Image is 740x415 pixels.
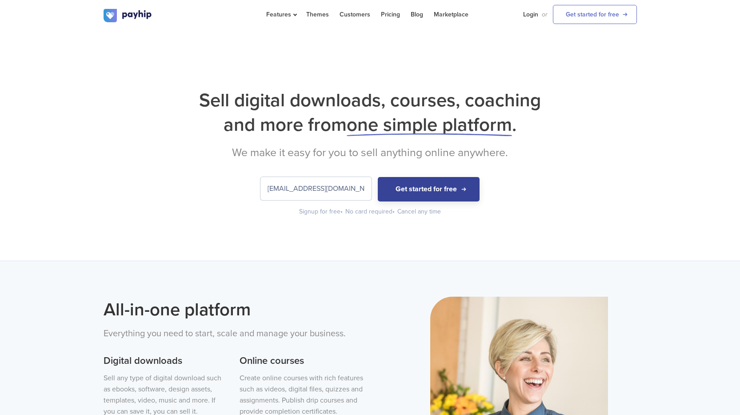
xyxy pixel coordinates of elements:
span: . [512,113,516,136]
p: Everything you need to start, scale and manage your business. [104,327,364,341]
span: • [340,208,343,215]
div: Signup for free [299,207,344,216]
h2: All-in-one platform [104,297,364,322]
div: No card required [345,207,396,216]
h3: Online courses [240,354,363,368]
h3: Digital downloads [104,354,227,368]
img: logo.svg [104,9,152,22]
div: Cancel any time [397,207,441,216]
span: Features [266,11,296,18]
input: Enter your email address [260,177,372,200]
h1: Sell digital downloads, courses, coaching and more from [104,88,637,137]
button: Get started for free [378,177,480,201]
a: Get started for free [553,5,637,24]
span: one simple platform [347,113,512,136]
h2: We make it easy for you to sell anything online anywhere. [104,146,637,159]
span: • [392,208,395,215]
